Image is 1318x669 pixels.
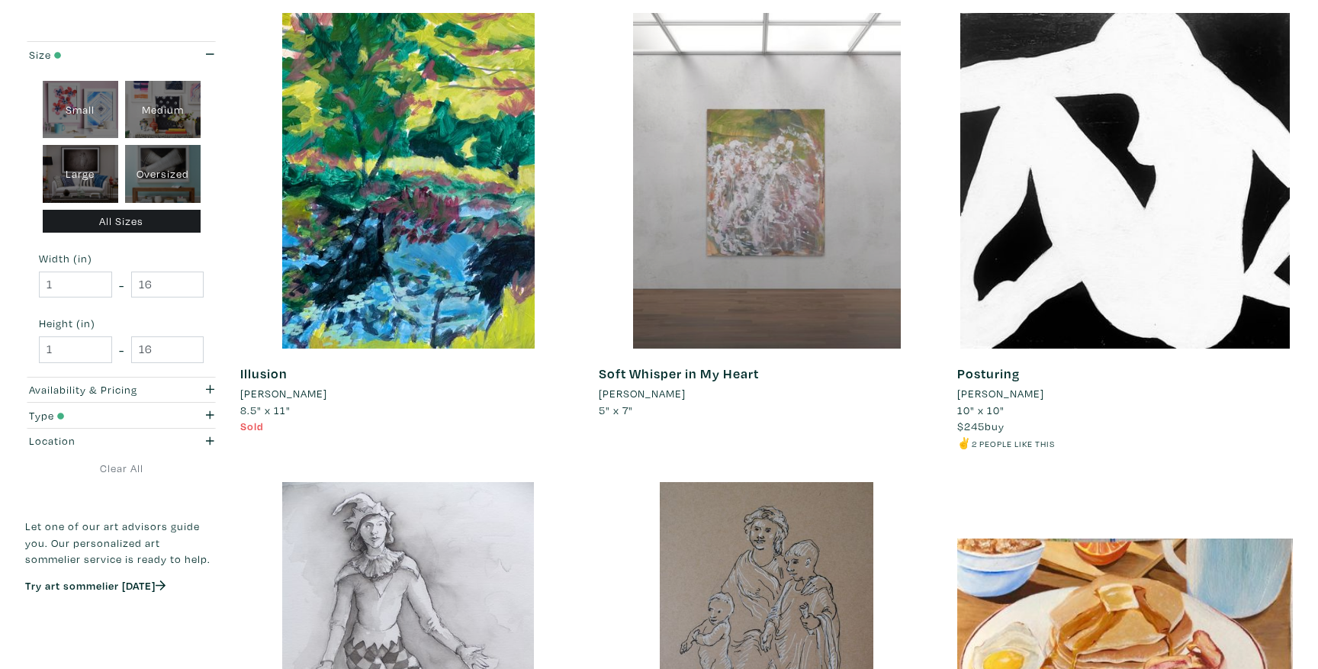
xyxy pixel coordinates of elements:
button: Size [25,42,217,67]
button: Availability & Pricing [25,378,217,403]
span: Sold [240,419,264,433]
a: Posturing [957,365,1020,382]
li: [PERSON_NAME] [957,385,1044,402]
div: Small [43,81,118,139]
div: Type [29,407,162,424]
div: Oversized [125,145,201,203]
span: buy [957,419,1005,433]
a: [PERSON_NAME] [957,385,1293,402]
li: [PERSON_NAME] [599,385,686,402]
div: Availability & Pricing [29,381,162,398]
small: Height (in) [39,318,204,329]
span: 10" x 10" [957,403,1005,417]
div: Location [29,433,162,449]
div: Size [29,47,162,63]
a: Clear All [25,460,217,477]
li: [PERSON_NAME] [240,385,327,402]
span: - [119,275,124,295]
span: $245 [957,419,985,433]
li: ✌️ [957,435,1293,452]
span: 8.5" x 11" [240,403,291,417]
div: All Sizes [43,210,201,233]
span: - [119,339,124,360]
button: Type [25,403,217,428]
span: 5" x 7" [599,403,633,417]
small: 2 people like this [972,438,1055,449]
small: Width (in) [39,253,204,264]
a: Illusion [240,365,288,382]
a: [PERSON_NAME] [599,385,934,402]
a: Soft Whisper in My Heart [599,365,759,382]
a: Try art sommelier [DATE] [25,578,166,593]
a: [PERSON_NAME] [240,385,576,402]
p: Let one of our art advisors guide you. Our personalized art sommelier service is ready to help. [25,518,217,568]
iframe: Customer reviews powered by Trustpilot [25,609,217,641]
button: Location [25,429,217,454]
div: Large [43,145,118,203]
div: Medium [125,81,201,139]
